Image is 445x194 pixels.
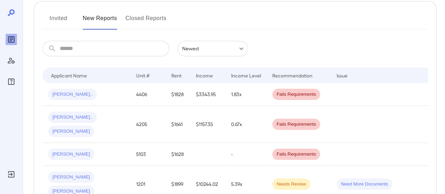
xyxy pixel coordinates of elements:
[337,181,392,188] span: Need More Documents
[337,71,348,80] div: Issue
[178,41,248,56] div: Newest
[272,151,320,158] span: Fails Requirements
[190,106,225,143] td: $1157.35
[272,71,312,80] div: Recommendation
[225,143,267,166] td: -
[48,151,94,158] span: [PERSON_NAME]
[6,76,17,87] div: FAQ
[136,71,150,80] div: Unit #
[131,106,166,143] td: 4205
[272,121,320,128] span: Fails Requirements
[272,181,310,188] span: Needs Review
[6,34,17,45] div: Reports
[166,83,190,106] td: $1828
[51,71,87,80] div: Applicant Name
[225,83,267,106] td: 1.83x
[225,106,267,143] td: 0.67x
[131,143,166,166] td: 5103
[196,71,213,80] div: Income
[126,13,167,30] button: Closed Reports
[43,13,74,30] button: Invited
[6,55,17,66] div: Manage Users
[190,83,225,106] td: $3343.95
[231,71,261,80] div: Income Level
[166,143,190,166] td: $1628
[131,83,166,106] td: 4406
[166,106,190,143] td: $1641
[48,174,94,181] span: [PERSON_NAME]
[48,128,94,135] span: [PERSON_NAME]
[272,91,320,98] span: Fails Requirements
[48,114,97,121] span: [PERSON_NAME]..
[171,71,183,80] div: Rent
[48,91,97,98] span: [PERSON_NAME]..
[83,13,117,30] button: New Reports
[6,169,17,180] div: Log Out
